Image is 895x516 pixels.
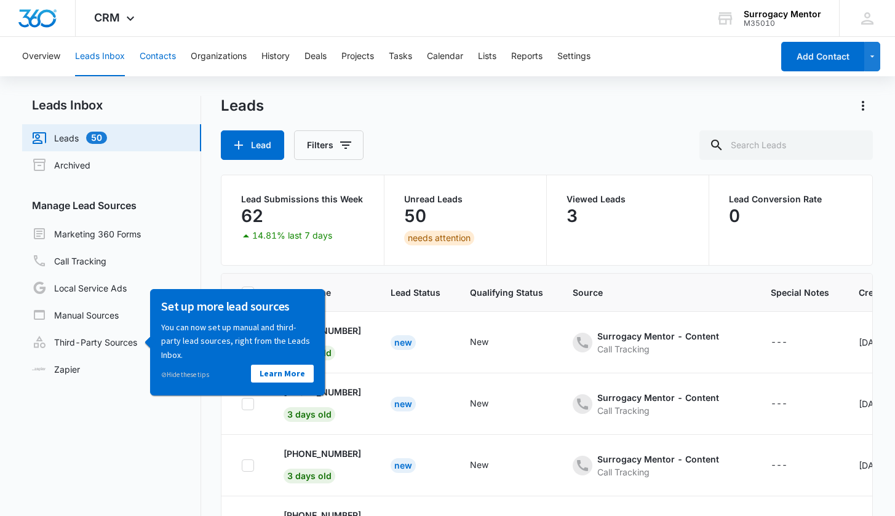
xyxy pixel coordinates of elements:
[20,81,26,90] span: ⊘
[94,11,120,24] span: CRM
[573,453,741,478] div: - - Select to Edit Field
[781,42,864,71] button: Add Contact
[470,286,543,299] span: Qualifying Status
[75,37,125,76] button: Leads Inbox
[221,97,264,115] h1: Leads
[597,404,719,417] div: Call Tracking
[771,397,787,411] div: ---
[389,37,412,76] button: Tasks
[771,458,809,473] div: - - Select to Edit Field
[284,286,361,299] span: Lead Name
[573,286,741,299] span: Source
[597,343,719,355] div: Call Tracking
[404,231,474,245] div: needs attention
[557,37,591,76] button: Settings
[22,96,201,114] h2: Leads Inbox
[391,286,440,299] span: Lead Status
[859,286,892,299] span: Created
[241,195,364,204] p: Lead Submissions this Week
[20,9,173,25] h3: Set up more lead sources
[567,206,578,226] p: 3
[284,469,335,483] span: 3 days old
[744,19,821,28] div: account id
[729,195,852,204] p: Lead Conversion Rate
[771,286,829,299] span: Special Notes
[32,226,141,241] a: Marketing 360 Forms
[511,37,543,76] button: Reports
[32,253,106,268] a: Call Tracking
[284,447,361,460] p: [PHONE_NUMBER]
[391,335,416,350] div: New
[470,335,488,348] div: New
[191,37,247,76] button: Organizations
[470,458,511,473] div: - - Select to Edit Field
[391,397,416,411] div: New
[771,335,809,350] div: - - Select to Edit Field
[221,130,284,160] button: Lead
[32,308,119,322] a: Manual Sources
[32,363,80,376] a: Zapier
[567,195,689,204] p: Viewed Leads
[284,386,361,419] a: [PHONE_NUMBER]3 days old
[241,206,263,226] p: 62
[20,81,68,90] a: Hide these tips
[391,458,416,473] div: New
[597,466,719,478] div: Call Tracking
[391,337,416,347] a: New
[110,76,173,93] a: Learn More
[341,37,374,76] button: Projects
[391,460,416,470] a: New
[729,206,740,226] p: 0
[470,458,488,471] div: New
[470,335,511,350] div: - - Select to Edit Field
[470,397,511,411] div: - - Select to Edit Field
[20,31,173,73] p: You can now set up manual and third-party lead sources, right from the Leads Inbox.
[699,130,873,160] input: Search Leads
[597,330,719,343] div: Surrogacy Mentor - Content
[284,407,335,422] span: 3 days old
[284,447,361,481] a: [PHONE_NUMBER]3 days old
[404,206,426,226] p: 50
[140,37,176,76] button: Contacts
[261,37,290,76] button: History
[853,96,873,116] button: Actions
[597,453,719,466] div: Surrogacy Mentor - Content
[597,391,719,404] div: Surrogacy Mentor - Content
[859,336,892,349] div: [DATE]
[478,37,496,76] button: Lists
[294,130,364,160] button: Filters
[32,280,127,295] a: Local Service Ads
[304,37,327,76] button: Deals
[771,458,787,473] div: ---
[22,198,201,213] h3: Manage Lead Sources
[573,330,741,355] div: - - Select to Edit Field
[470,397,488,410] div: New
[744,9,821,19] div: account name
[427,37,463,76] button: Calendar
[859,459,892,472] div: [DATE]
[573,391,741,417] div: - - Select to Edit Field
[771,335,787,350] div: ---
[32,130,107,145] a: Leads50
[32,335,137,349] a: Third-Party Sources
[32,157,90,172] a: Archived
[404,195,527,204] p: Unread Leads
[22,37,60,76] button: Overview
[252,231,332,240] p: 14.81% last 7 days
[391,399,416,409] a: New
[771,397,809,411] div: - - Select to Edit Field
[859,397,892,410] div: [DATE]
